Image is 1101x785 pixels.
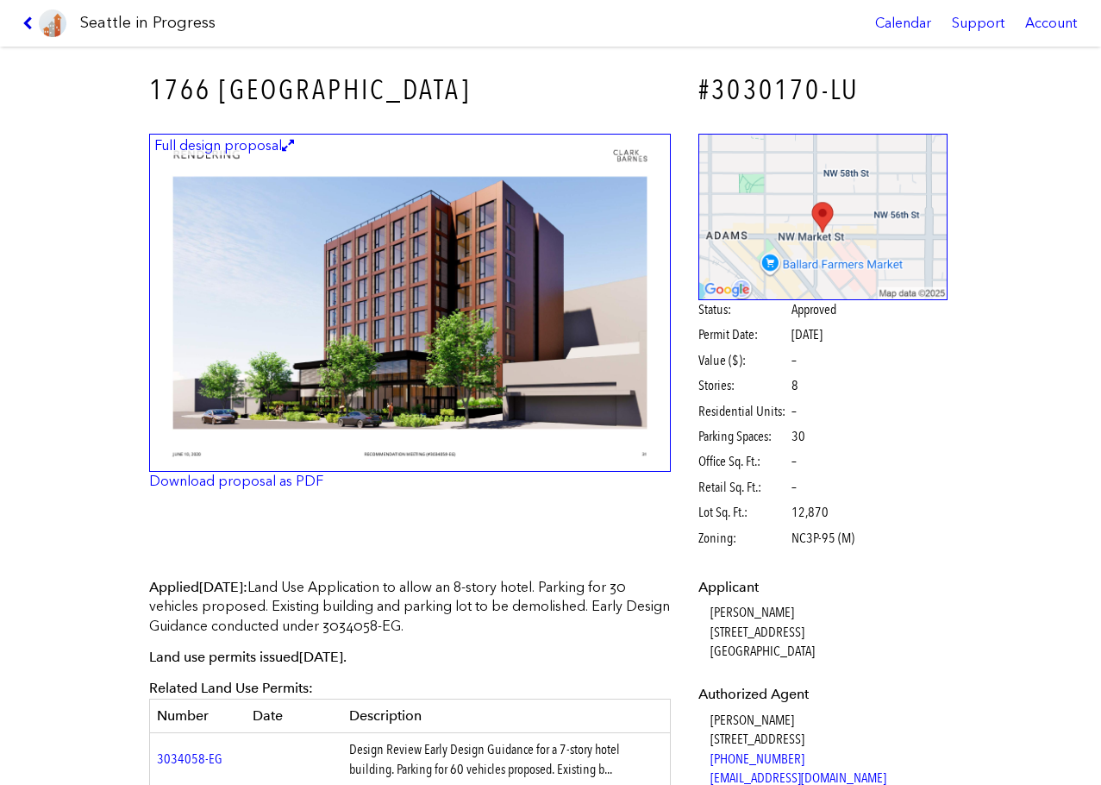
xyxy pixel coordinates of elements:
[698,71,948,110] h4: #3030170-LU
[342,699,671,732] th: Description
[299,649,343,665] span: [DATE]
[710,750,804,767] a: [PHONE_NUMBER]
[698,300,789,319] span: Status:
[791,427,805,446] span: 30
[698,351,789,370] span: Value ($):
[149,578,672,636] p: Land Use Application to allow an 8-story hotel. Parking for 30 vehicles proposed. Existing buildi...
[149,134,672,473] img: 31.jpg
[698,402,789,421] span: Residential Units:
[149,134,672,473] a: Full design proposal
[698,578,948,597] dt: Applicant
[149,699,246,732] th: Number
[791,503,829,522] span: 12,870
[698,529,789,548] span: Zoning:
[791,376,798,395] span: 8
[698,452,789,471] span: Office Sq. Ft.:
[246,699,342,732] th: Date
[199,579,243,595] span: [DATE]
[791,478,797,497] span: –
[791,529,854,548] span: NC3P-95 (M)
[710,603,948,661] dd: [PERSON_NAME] [STREET_ADDRESS] [GEOGRAPHIC_DATA]
[698,376,789,395] span: Stories:
[149,473,323,489] a: Download proposal as PDF
[698,134,948,300] img: staticmap
[149,579,247,595] span: Applied :
[149,71,672,110] h3: 1766 [GEOGRAPHIC_DATA]
[698,478,789,497] span: Retail Sq. Ft.:
[152,136,297,155] figcaption: Full design proposal
[149,648,672,667] p: Land use permits issued .
[698,503,789,522] span: Lot Sq. Ft.:
[698,685,948,704] dt: Authorized Agent
[80,12,216,34] h1: Seattle in Progress
[149,680,313,696] span: Related Land Use Permits:
[791,326,823,342] span: [DATE]
[698,427,789,446] span: Parking Spaces:
[791,351,797,370] span: –
[791,402,797,421] span: –
[157,750,222,767] a: 3034058-EG
[39,9,66,37] img: favicon-96x96.png
[698,325,789,344] span: Permit Date:
[791,300,836,319] span: Approved
[791,452,797,471] span: –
